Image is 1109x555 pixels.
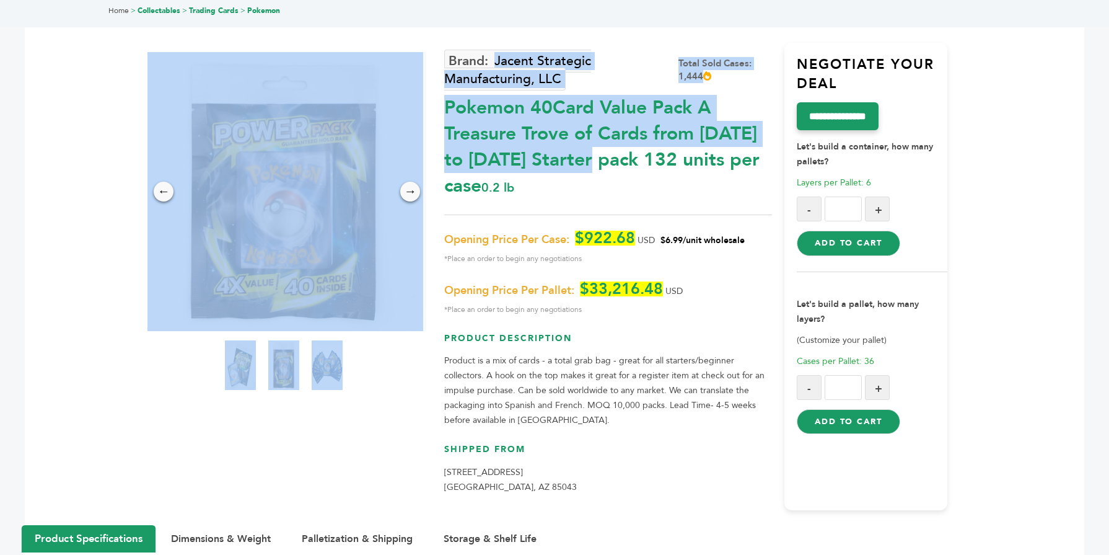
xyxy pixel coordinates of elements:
[797,177,871,189] span: Layers per Pallet: 6
[575,231,635,246] span: $922.68
[247,6,280,16] a: Pokemon
[638,234,655,246] span: USD
[108,6,129,16] a: Home
[444,251,771,266] span: *Place an order to begin any negotiations
[444,233,569,247] span: Opening Price Per Case:
[189,6,239,16] a: Trading Cards
[660,234,745,246] span: $6.99/unit wholesale
[268,340,299,390] img: Pokemon 40-Card Value Pack – A Treasure Trove of Cards from 1996 to 2024 - Starter pack! 132 unit...
[444,50,591,91] a: Jacent Strategic Manufacturing, LLC
[444,443,771,465] h3: Shipped From
[797,141,933,167] strong: Let's build a container, how many pallets?
[797,231,900,255] button: Add to Cart
[797,55,948,103] h3: Negotiate Your Deal
[159,526,283,552] button: Dimensions & Weight
[154,182,173,202] div: ←
[431,526,549,552] button: Storage & Shelf Life
[400,182,420,202] div: →
[797,375,822,400] button: -
[312,340,343,390] img: Pokemon 40-Card Value Pack – A Treasure Trove of Cards from 1996 to 2024 - Starter pack! 132 unit...
[444,283,574,298] span: Opening Price Per Pallet:
[797,197,822,221] button: -
[481,179,514,196] span: 0.2 lb
[797,355,874,367] span: Cases per Pallet: 36
[444,332,771,354] h3: Product Description
[182,6,187,16] span: >
[444,465,771,495] p: [STREET_ADDRESS] [GEOGRAPHIC_DATA], AZ 85043
[225,340,256,390] img: Pokemon 40-Card Value Pack – A Treasure Trove of Cards from 1996 to 2024 - Starter pack! 132 unit...
[678,57,772,83] div: Total Sold Cases: 1,444
[138,6,180,16] a: Collectables
[444,89,771,199] div: Pokemon 40Card Value Pack A Treasure Trove of Cards from [DATE] to [DATE] Starter pack 132 units ...
[865,197,890,221] button: +
[797,409,900,434] button: Add to Cart
[240,6,245,16] span: >
[144,52,423,331] img: Pokemon 40-Card Value Pack – A Treasure Trove of Cards from 1996 to 2024 - Starter pack! 132 unit...
[131,6,136,16] span: >
[444,302,771,317] span: *Place an order to begin any negotiations
[289,526,425,552] button: Palletization & Shipping
[797,298,919,325] strong: Let's build a pallet, how many layers?
[444,353,771,428] p: Product is a mix of cards - a total grab bag - great for all starters/beginner collectors. A hook...
[22,525,156,553] button: Product Specifications
[865,375,890,400] button: +
[797,333,948,348] p: (Customize your pallet)
[665,285,683,297] span: USD
[580,282,663,296] span: $33,216.48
